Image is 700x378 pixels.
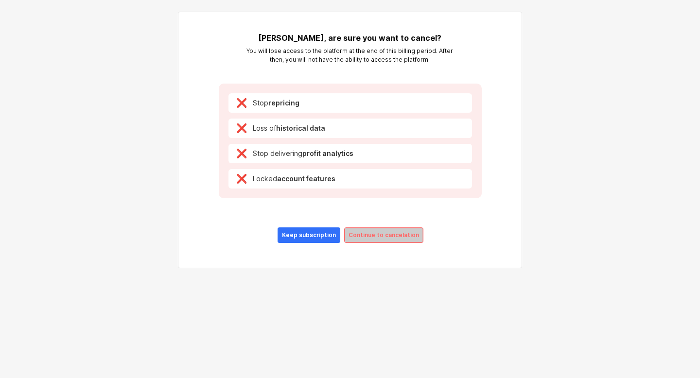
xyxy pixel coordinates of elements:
[245,47,454,64] p: You will lose access to the platform at the end of this billing period. After then, you will not ...
[245,33,454,43] h5: [PERSON_NAME], are sure you want to cancel?
[344,227,423,243] button: Continue to cancelation
[282,231,336,239] p: Keep subscription
[349,231,419,239] p: Continue to cancelation
[278,227,340,243] button: Keep subscription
